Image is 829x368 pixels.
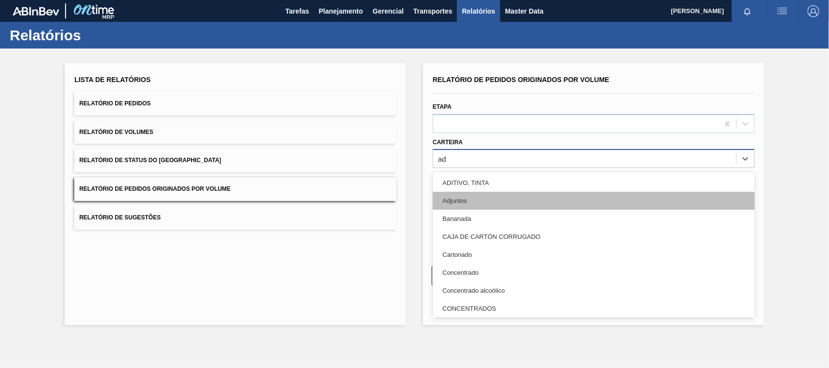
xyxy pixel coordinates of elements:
div: CONCENTRADOS [433,300,755,318]
label: Etapa [433,103,452,110]
span: Relatório de Sugestões [79,214,161,221]
button: Relatório de Pedidos [74,92,396,116]
span: Tarefas [286,5,309,17]
button: Limpar [432,266,589,285]
img: Logout [808,5,819,17]
div: Adjuntos [433,192,755,210]
span: Relatório de Volumes [79,129,153,135]
button: Relatório de Status do [GEOGRAPHIC_DATA] [74,149,396,172]
h1: Relatórios [10,30,182,41]
img: TNhmsLtSVTkK8tSr43FrP2fwEKptu5GPRR3wAAAABJRU5ErkJggg== [13,7,59,16]
span: Relatório de Pedidos [79,100,151,107]
span: Master Data [505,5,543,17]
span: Relatório de Pedidos Originados por Volume [433,76,609,84]
div: Cartonado [433,246,755,264]
button: Relatório de Volumes [74,120,396,144]
div: Concentrado [433,264,755,282]
div: Concentrado alcoólico [433,282,755,300]
button: Relatório de Pedidos Originados por Volume [74,177,396,201]
div: CAJA DE CARTÓN CORRUGADO [433,228,755,246]
div: Bananada [433,210,755,228]
button: Notificações [732,4,763,18]
span: Transportes [413,5,452,17]
div: ADITIVO, TINTA [433,174,755,192]
span: Gerencial [373,5,404,17]
span: Planejamento [319,5,363,17]
span: Relatórios [462,5,495,17]
button: Relatório de Sugestões [74,206,396,230]
span: Lista de Relatórios [74,76,151,84]
img: userActions [777,5,788,17]
label: Carteira [433,139,463,146]
span: Relatório de Pedidos Originados por Volume [79,185,231,192]
span: Relatório de Status do [GEOGRAPHIC_DATA] [79,157,221,164]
